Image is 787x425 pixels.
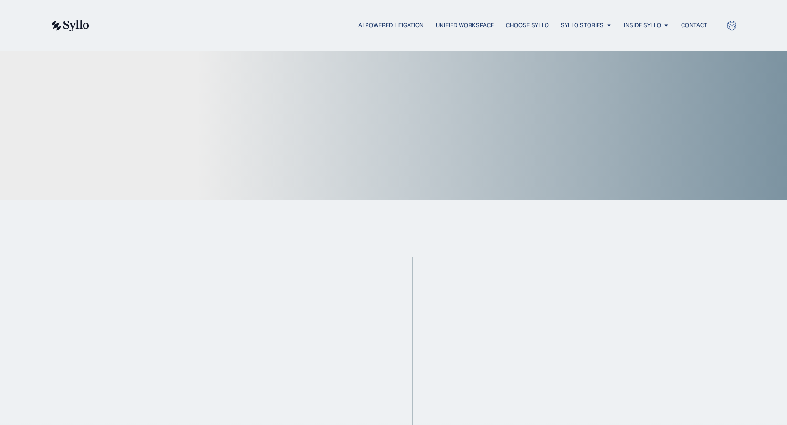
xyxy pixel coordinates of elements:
[561,21,604,30] a: Syllo Stories
[436,21,494,30] a: Unified Workspace
[624,21,661,30] a: Inside Syllo
[506,21,549,30] a: Choose Syllo
[50,20,89,31] img: syllo
[681,21,707,30] a: Contact
[358,21,424,30] a: AI Powered Litigation
[108,21,707,30] div: Menu Toggle
[108,21,707,30] nav: Menu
